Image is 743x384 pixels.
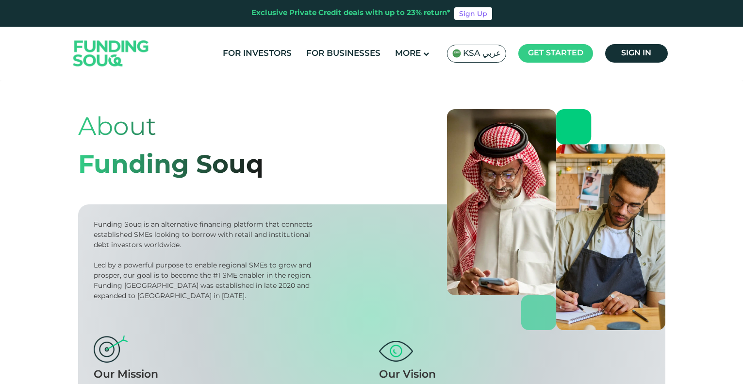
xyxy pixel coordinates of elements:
[94,261,316,301] div: Led by a powerful purpose to enable regional SMEs to grow and prosper, our goal is to become the ...
[454,7,492,20] a: Sign Up
[94,367,364,383] div: Our Mission
[94,220,316,250] div: Funding Souq is an alternative financing platform that connects established SMEs looking to borro...
[447,109,665,330] img: about-us-banner
[395,50,421,58] span: More
[78,147,264,185] div: Funding Souq
[452,49,461,58] img: SA Flag
[379,367,650,383] div: Our Vision
[94,335,128,363] img: mission
[220,46,294,62] a: For Investors
[78,109,264,147] div: About
[64,29,159,78] img: Logo
[379,341,413,361] img: vision
[304,46,383,62] a: For Businesses
[621,50,651,57] span: Sign in
[463,48,501,59] span: KSA عربي
[528,50,583,57] span: Get started
[251,8,450,19] div: Exclusive Private Credit deals with up to 23% return*
[605,44,668,63] a: Sign in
